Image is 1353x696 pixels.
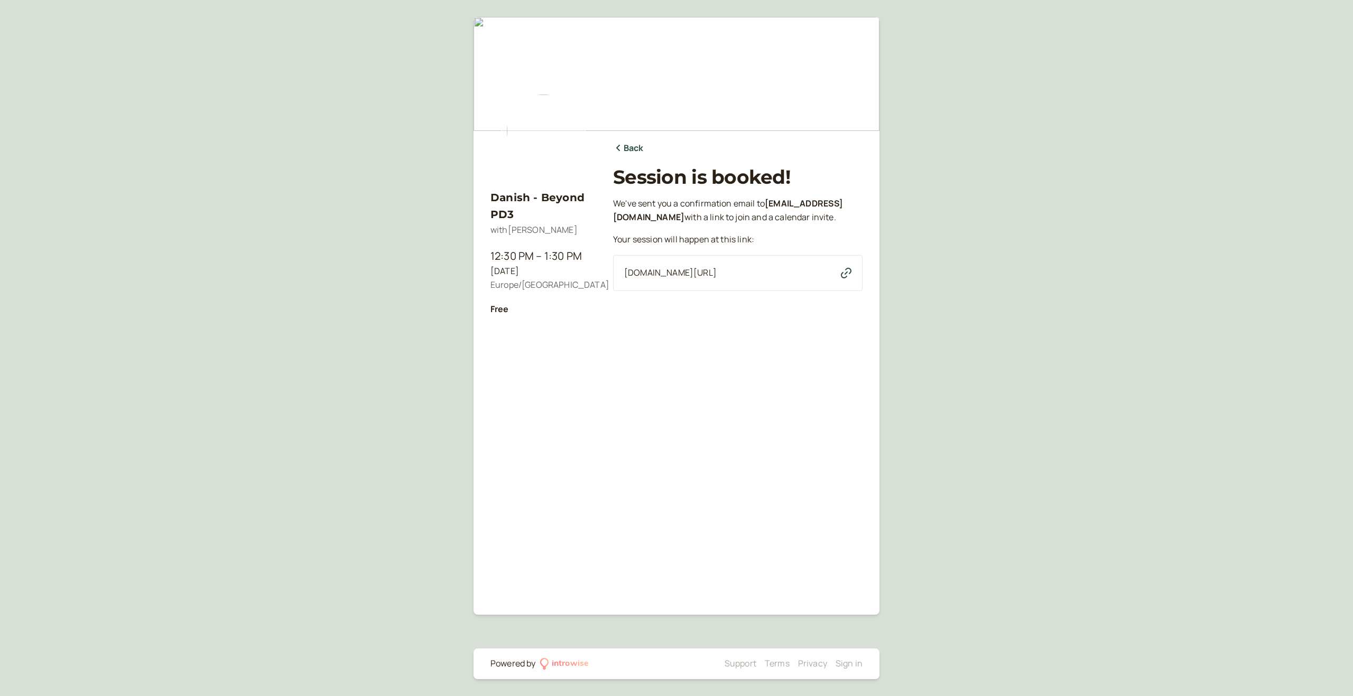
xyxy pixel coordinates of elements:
div: Europe/[GEOGRAPHIC_DATA] [490,278,596,292]
a: Back [613,142,644,155]
div: 12:30 PM – 1:30 PM [490,248,596,265]
span: [DOMAIN_NAME][URL] [624,266,717,280]
div: Powered by [490,657,536,671]
h1: Session is booked! [613,166,863,189]
b: Free [490,303,509,315]
p: We ' ve sent you a confirmation email to with a link to join and a calendar invite. [613,197,863,224]
a: Terms [765,657,790,669]
p: Your session will happen at this link: [613,233,863,247]
a: Support [725,657,756,669]
div: [DATE] [490,265,596,278]
a: Sign in [836,657,863,669]
a: Privacy [798,657,827,669]
a: introwise [540,657,589,671]
span: with [PERSON_NAME] [490,224,578,236]
h3: Danish - Beyond PD3 [490,189,596,223]
div: introwise [552,657,589,671]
